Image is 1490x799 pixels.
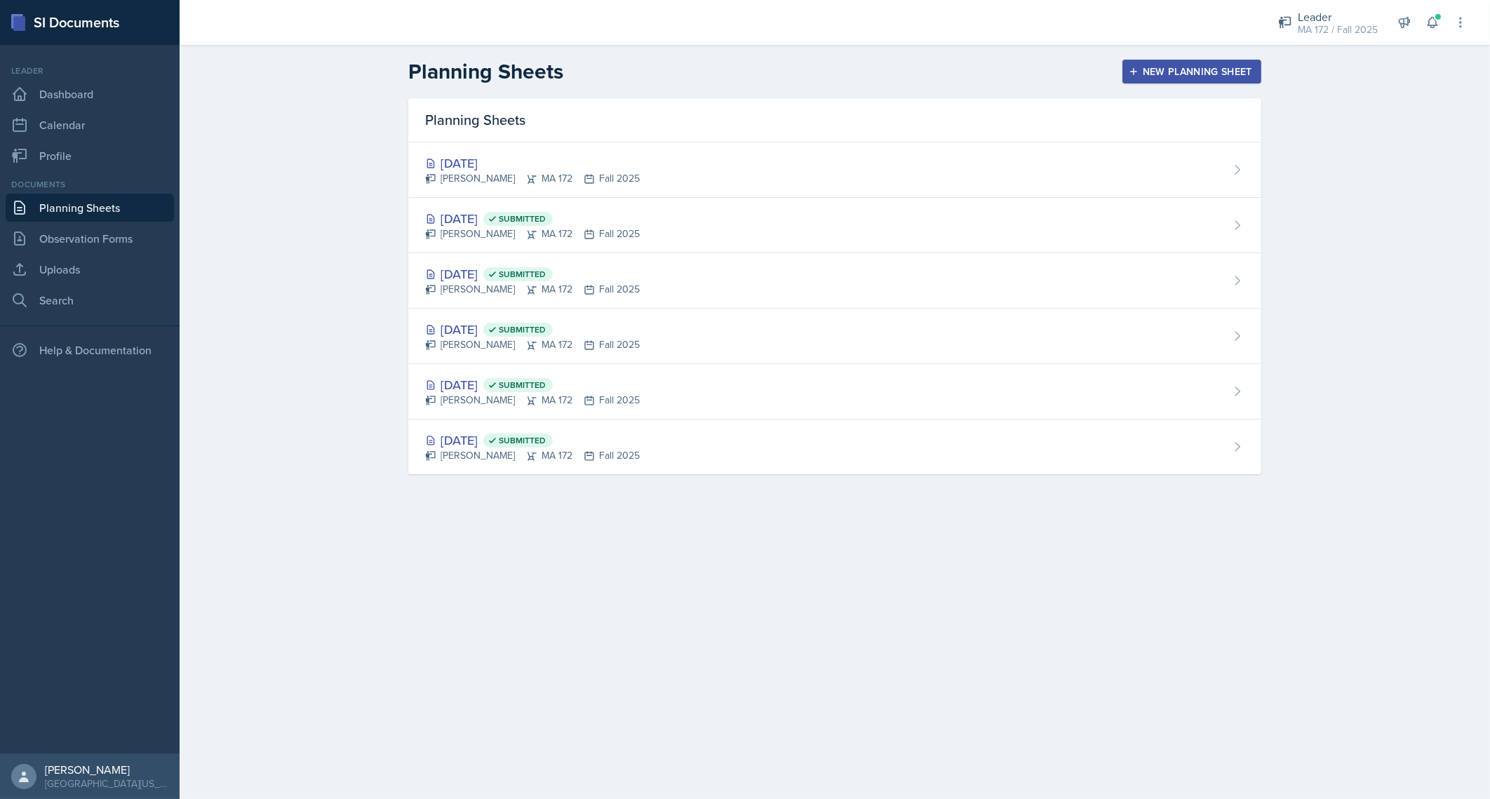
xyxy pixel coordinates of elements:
[408,253,1261,309] a: [DATE] Submitted [PERSON_NAME]MA 172Fall 2025
[425,320,640,339] div: [DATE]
[499,380,546,391] span: Submitted
[425,337,640,352] div: [PERSON_NAME] MA 172 Fall 2025
[6,194,174,222] a: Planning Sheets
[45,763,168,777] div: [PERSON_NAME]
[1132,66,1252,77] div: New Planning Sheet
[408,59,563,84] h2: Planning Sheets
[6,224,174,253] a: Observation Forms
[408,142,1261,198] a: [DATE] [PERSON_NAME]MA 172Fall 2025
[1122,60,1261,83] button: New Planning Sheet
[499,269,546,280] span: Submitted
[425,393,640,408] div: [PERSON_NAME] MA 172 Fall 2025
[6,255,174,283] a: Uploads
[6,142,174,170] a: Profile
[425,431,640,450] div: [DATE]
[1298,8,1378,25] div: Leader
[425,227,640,241] div: [PERSON_NAME] MA 172 Fall 2025
[6,65,174,77] div: Leader
[499,324,546,335] span: Submitted
[425,264,640,283] div: [DATE]
[425,154,640,173] div: [DATE]
[425,209,640,228] div: [DATE]
[425,171,640,186] div: [PERSON_NAME] MA 172 Fall 2025
[408,198,1261,253] a: [DATE] Submitted [PERSON_NAME]MA 172Fall 2025
[6,178,174,191] div: Documents
[45,777,168,791] div: [GEOGRAPHIC_DATA][US_STATE] in [GEOGRAPHIC_DATA]
[1298,22,1378,37] div: MA 172 / Fall 2025
[425,448,640,463] div: [PERSON_NAME] MA 172 Fall 2025
[408,419,1261,474] a: [DATE] Submitted [PERSON_NAME]MA 172Fall 2025
[408,364,1261,419] a: [DATE] Submitted [PERSON_NAME]MA 172Fall 2025
[499,435,546,446] span: Submitted
[408,309,1261,364] a: [DATE] Submitted [PERSON_NAME]MA 172Fall 2025
[425,375,640,394] div: [DATE]
[6,286,174,314] a: Search
[408,98,1261,142] div: Planning Sheets
[499,213,546,224] span: Submitted
[6,80,174,108] a: Dashboard
[6,111,174,139] a: Calendar
[425,282,640,297] div: [PERSON_NAME] MA 172 Fall 2025
[6,336,174,364] div: Help & Documentation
